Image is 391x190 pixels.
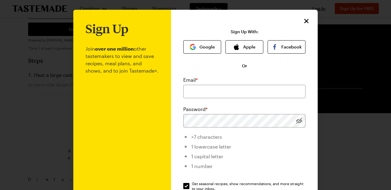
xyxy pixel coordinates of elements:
span: 1 capital letter [191,153,223,159]
h1: Sign Up [86,22,128,35]
span: 1 number [191,163,213,169]
span: 1 lowercase letter [191,144,231,149]
button: Apple [225,40,263,54]
label: Password [183,106,207,113]
b: over one million [95,46,134,52]
button: Google [183,40,221,54]
span: Or [242,63,247,69]
p: Sign Up With: [231,29,258,34]
button: Facebook [268,40,305,54]
span: >7 characters [191,134,222,140]
button: Close [302,17,310,25]
label: Email [183,76,198,84]
input: Get seasonal recipes, show recommendations, and more straight to your inbox. [183,183,189,189]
